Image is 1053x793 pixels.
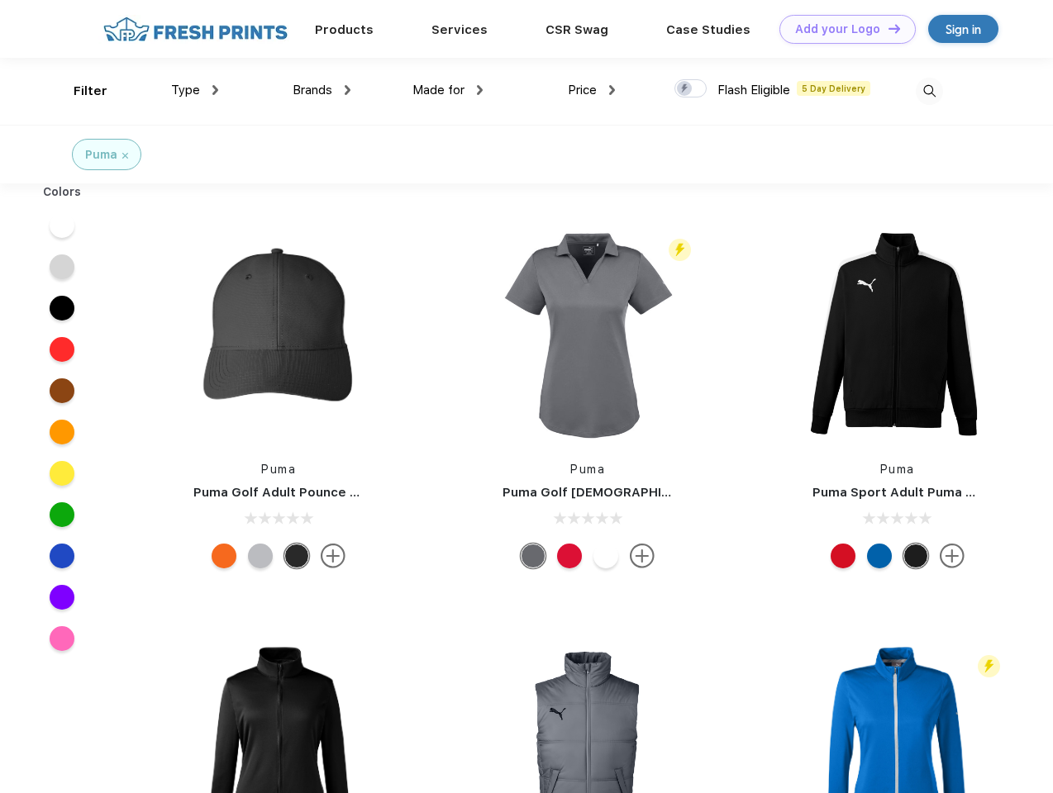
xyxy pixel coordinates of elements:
[797,81,870,96] span: 5 Day Delivery
[717,83,790,97] span: Flash Eligible
[903,544,928,568] div: Puma Black
[788,225,1008,444] img: func=resize&h=266
[284,544,309,568] div: Puma Black
[412,83,465,97] span: Made for
[248,544,273,568] div: Quarry
[940,544,965,568] img: more.svg
[609,85,615,95] img: dropdown.png
[345,85,350,95] img: dropdown.png
[630,544,655,568] img: more.svg
[546,22,608,37] a: CSR Swag
[431,22,488,37] a: Services
[193,485,446,500] a: Puma Golf Adult Pounce Adjustable Cap
[477,85,483,95] img: dropdown.png
[946,20,981,39] div: Sign in
[669,239,691,261] img: flash_active_toggle.svg
[85,146,117,164] div: Puma
[593,544,618,568] div: Bright White
[74,82,107,101] div: Filter
[98,15,293,44] img: fo%20logo%202.webp
[122,153,128,159] img: filter_cancel.svg
[478,225,698,444] img: func=resize&h=266
[889,24,900,33] img: DT
[916,78,943,105] img: desktop_search.svg
[568,83,597,97] span: Price
[171,83,200,97] span: Type
[503,485,809,500] a: Puma Golf [DEMOGRAPHIC_DATA]' Icon Golf Polo
[978,655,1000,677] img: flash_active_toggle.svg
[293,83,332,97] span: Brands
[169,225,388,444] img: func=resize&h=266
[321,544,345,568] img: more.svg
[212,544,236,568] div: Vibrant Orange
[867,544,892,568] div: Lapis Blue
[831,544,855,568] div: High Risk Red
[31,183,94,201] div: Colors
[795,22,880,36] div: Add your Logo
[880,463,915,476] a: Puma
[521,544,546,568] div: Quiet Shade
[557,544,582,568] div: High Risk Red
[261,463,296,476] a: Puma
[928,15,998,43] a: Sign in
[315,22,374,37] a: Products
[570,463,605,476] a: Puma
[212,85,218,95] img: dropdown.png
